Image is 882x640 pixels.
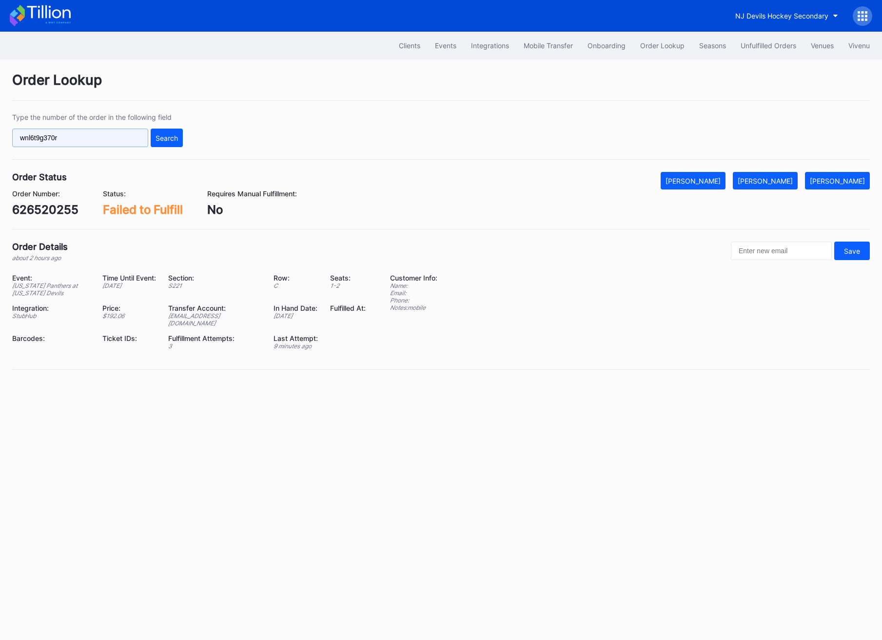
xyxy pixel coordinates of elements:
button: [PERSON_NAME] [805,172,870,189]
div: Onboarding [588,41,626,50]
div: about 2 hours ago [12,254,68,262]
div: Event: [12,274,90,282]
input: Enter new email [731,242,832,260]
div: C [274,282,318,289]
div: Row: [274,274,318,282]
div: Ticket IDs: [102,334,156,342]
div: StubHub [12,312,90,320]
div: Order Number: [12,189,78,198]
div: Status: [103,189,183,198]
button: Events [428,37,464,55]
div: Email: [390,289,437,297]
div: Requires Manual Fulfillment: [207,189,297,198]
div: NJ Devils Hockey Secondary [735,12,828,20]
div: Failed to Fulfill [103,203,183,217]
div: Phone: [390,297,437,304]
div: $ 192.06 [102,312,156,320]
div: Fulfillment Attempts: [168,334,261,342]
div: Time Until Event: [102,274,156,282]
div: [DATE] [102,282,156,289]
button: [PERSON_NAME] [733,172,798,189]
button: Mobile Transfer [516,37,580,55]
div: Integration: [12,304,90,312]
div: Order Details [12,242,68,252]
div: [EMAIL_ADDRESS][DOMAIN_NAME] [168,312,261,327]
div: [PERSON_NAME] [810,177,865,185]
button: Seasons [692,37,733,55]
div: Order Status [12,172,67,182]
div: Vivenu [848,41,870,50]
div: In Hand Date: [274,304,318,312]
div: [PERSON_NAME] [738,177,793,185]
div: Save [844,247,860,255]
input: GT59662 [12,129,148,147]
div: Seasons [699,41,726,50]
button: Search [151,129,183,147]
div: Name: [390,282,437,289]
div: Events [435,41,456,50]
button: NJ Devils Hockey Secondary [728,7,845,25]
div: Price: [102,304,156,312]
div: Unfulfilled Orders [741,41,796,50]
div: [DATE] [274,312,318,320]
div: Notes: mobile [390,304,437,311]
div: [US_STATE] Panthers at [US_STATE] Devils [12,282,90,297]
button: Integrations [464,37,516,55]
div: Section: [168,274,261,282]
div: Order Lookup [12,72,870,101]
button: Unfulfilled Orders [733,37,804,55]
div: 626520255 [12,203,78,217]
button: Order Lookup [633,37,692,55]
button: Clients [392,37,428,55]
div: Venues [811,41,834,50]
div: Seats: [330,274,366,282]
button: Venues [804,37,841,55]
button: Onboarding [580,37,633,55]
div: 1 - 2 [330,282,366,289]
div: 3 [168,342,261,350]
div: Customer Info: [390,274,437,282]
div: Integrations [471,41,509,50]
div: [PERSON_NAME] [666,177,721,185]
div: Search [156,134,178,142]
div: Last Attempt: [274,334,318,342]
button: [PERSON_NAME] [661,172,725,189]
div: Mobile Transfer [524,41,573,50]
button: Vivenu [841,37,877,55]
div: Clients [399,41,420,50]
button: Save [834,242,870,260]
div: S221 [168,282,261,289]
div: No [207,203,297,217]
div: Barcodes: [12,334,90,342]
div: Transfer Account: [168,304,261,312]
div: Order Lookup [640,41,685,50]
div: Fulfilled At: [330,304,366,312]
div: Type the number of the order in the following field [12,113,183,121]
div: 9 minutes ago [274,342,318,350]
